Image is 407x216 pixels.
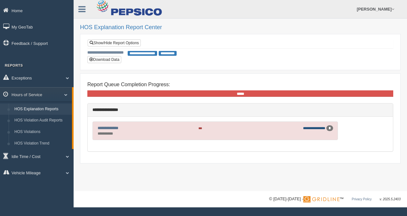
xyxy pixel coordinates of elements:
h4: Report Queue Completion Progress: [87,82,393,87]
span: v. 2025.5.2403 [380,197,401,201]
button: Download Data [87,56,121,63]
img: Gridline [303,196,339,203]
a: HOS Violations [12,126,72,138]
a: HOS Explanation Reports [12,104,72,115]
a: HOS Violation Audit Reports [12,115,72,126]
a: Show/Hide Report Options [88,39,141,46]
div: © [DATE]-[DATE] - ™ [269,196,401,203]
h2: HOS Explanation Report Center [80,24,401,31]
a: Privacy Policy [352,197,371,201]
a: HOS Violation Trend [12,138,72,149]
